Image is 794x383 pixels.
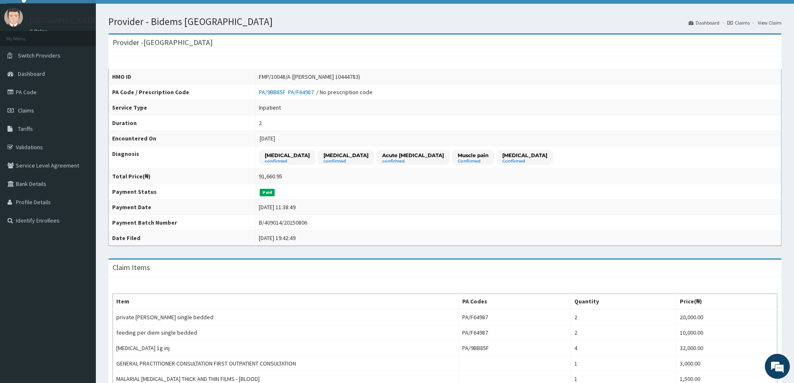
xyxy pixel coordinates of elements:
[109,146,255,169] th: Diagnosis
[259,88,373,96] div: / No prescription code
[108,16,781,27] h1: Provider - Bidems [GEOGRAPHIC_DATA]
[109,184,255,200] th: Payment Status
[109,115,255,131] th: Duration
[323,152,368,159] p: [MEDICAL_DATA]
[260,135,275,142] span: [DATE]
[137,4,157,24] div: Minimize live chat window
[113,39,213,46] h3: Provider - [GEOGRAPHIC_DATA]
[113,294,459,310] th: Item
[15,42,34,63] img: d_794563401_company_1708531726252_794563401
[758,19,781,26] a: View Claim
[571,356,676,371] td: 1
[382,152,444,159] p: Acute [MEDICAL_DATA]
[4,8,23,27] img: User Image
[676,340,777,356] td: 32,000.00
[43,47,140,58] div: Chat with us now
[458,152,488,159] p: Muscle pain
[259,218,307,227] div: B/409014/20250806
[113,356,459,371] td: GENERAL PRACTITIONER CONSULTATION FIRST OUTPATIENT CONSULTATION
[259,103,281,112] div: Inpatient
[459,340,571,356] td: PA/9BB85F
[29,28,49,34] a: Online
[259,73,360,81] div: FMP/10048/A ([PERSON_NAME] 10444783)
[109,230,255,246] th: Date Filed
[571,340,676,356] td: 4
[323,159,368,163] small: confirmed
[676,356,777,371] td: 3,000.00
[265,159,310,163] small: confirmed
[259,88,288,96] a: PA/9BB85F
[459,309,571,325] td: PA/F64987
[113,264,150,271] h3: Claim Items
[459,294,571,310] th: PA Codes
[109,131,255,146] th: Encountered On
[48,105,115,189] span: We're online!
[502,159,547,163] small: Confirmed
[18,52,60,59] span: Switch Providers
[113,309,459,325] td: private [PERSON_NAME] single bedded
[571,309,676,325] td: 2
[265,152,310,159] p: [MEDICAL_DATA]
[259,234,296,242] div: [DATE] 19:42:49
[689,19,719,26] a: Dashboard
[727,19,750,26] a: Claims
[4,228,159,257] textarea: Type your message and hit 'Enter'
[571,294,676,310] th: Quantity
[458,159,488,163] small: Confirmed
[113,340,459,356] td: [MEDICAL_DATA] 1g inj
[109,69,255,85] th: HMO ID
[109,215,255,230] th: Payment Batch Number
[382,159,444,163] small: confirmed
[260,189,275,196] span: Paid
[259,119,262,127] div: 2
[18,70,45,78] span: Dashboard
[18,107,34,114] span: Claims
[29,17,98,24] p: [GEOGRAPHIC_DATA]
[109,100,255,115] th: Service Type
[288,88,316,96] a: PA/F64987
[259,203,296,211] div: [DATE] 11:38:49
[18,125,33,133] span: Tariffs
[109,169,255,184] th: Total Price(₦)
[571,325,676,340] td: 2
[502,152,547,159] p: [MEDICAL_DATA]
[113,325,459,340] td: feeding per diem single bedded
[109,85,255,100] th: PA Code / Prescription Code
[676,325,777,340] td: 10,000.00
[459,325,571,340] td: PA/F64987
[676,294,777,310] th: Price(₦)
[676,309,777,325] td: 20,000.00
[259,172,282,180] div: 91,660.95
[109,200,255,215] th: Payment Date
